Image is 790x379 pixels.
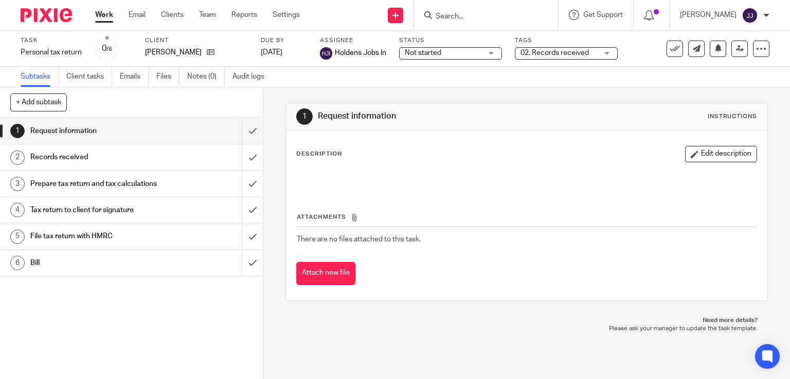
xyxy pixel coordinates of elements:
a: Files [156,67,179,87]
h1: Records received [30,149,165,165]
h1: Bill [30,255,165,271]
a: Audit logs [232,67,272,87]
img: svg%3E [742,7,758,24]
a: Emails [120,67,149,87]
h1: Prepare tax return and tax calculations [30,176,165,192]
p: Please ask your manager to update the task template. [296,325,758,333]
img: svg%3E [320,47,332,60]
a: Settings [273,10,300,20]
div: Personal tax return [21,47,82,58]
div: 5 [10,230,25,244]
div: 3 [10,177,25,191]
img: Pixie [21,8,72,22]
h1: Request information [30,123,165,139]
div: 0 [102,43,112,54]
p: Need more details? [296,316,758,325]
a: Work [95,10,113,20]
h1: Request information [318,111,548,122]
span: 02. Records received [520,49,589,56]
a: Email [129,10,146,20]
div: 6 [10,256,25,270]
div: 1 [296,108,313,125]
div: 2 [10,150,25,165]
h1: File tax return with HMRC [30,229,165,244]
div: 4 [10,203,25,217]
button: + Add subtask [10,93,67,111]
div: Instructions [708,112,757,121]
input: Search [435,12,527,22]
p: [PERSON_NAME] [680,10,737,20]
span: Holdens Jobs In [335,48,386,58]
label: Assignee [320,36,386,45]
a: Team [199,10,216,20]
button: Attach new file [296,262,355,285]
small: /6 [106,46,112,52]
button: Edit description [685,146,757,162]
a: Reports [231,10,257,20]
label: Task [21,36,82,45]
a: Subtasks [21,67,59,87]
label: Due by [261,36,307,45]
a: Notes (0) [187,67,225,87]
h1: Tax return to client for signature [30,202,165,218]
label: Status [399,36,502,45]
span: There are no files attached to this task. [297,236,421,243]
span: Not started [405,49,441,56]
div: 1 [10,124,25,138]
span: Attachments [297,214,346,220]
p: [PERSON_NAME] [145,47,202,58]
p: Description [296,150,342,158]
span: [DATE] [261,49,282,56]
a: Clients [161,10,184,20]
a: Client tasks [66,67,112,87]
label: Client [145,36,248,45]
span: Get Support [583,11,623,18]
label: Tags [515,36,618,45]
